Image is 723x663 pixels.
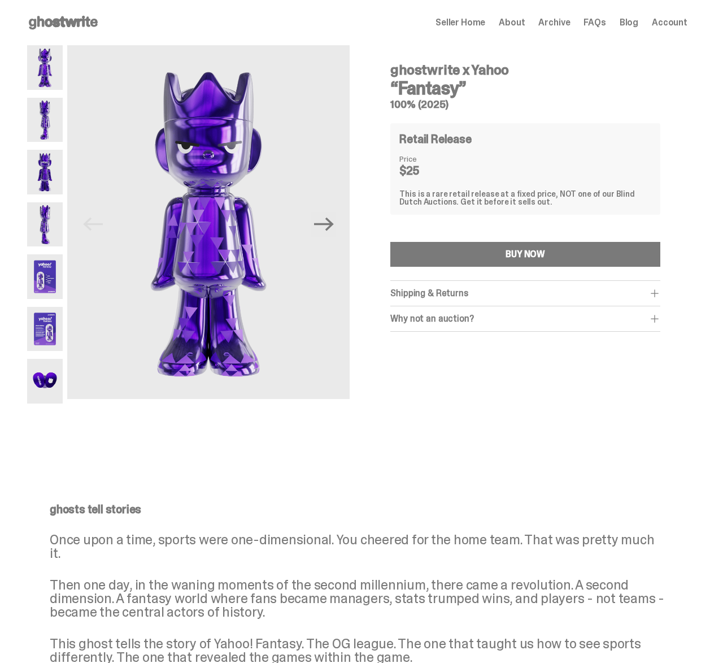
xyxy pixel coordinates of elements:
h5: 100% (2025) [390,99,660,110]
p: Once upon a time, sports were one-dimensional. You cheered for the home team. That was pretty muc... [50,533,665,560]
h4: Retail Release [399,133,471,145]
img: Yahoo-HG---4.png [27,202,63,247]
img: Yahoo-HG---1.png [67,45,350,399]
a: About [499,18,525,27]
h3: “Fantasy” [390,79,660,97]
a: Archive [538,18,570,27]
img: Yahoo-HG---6.png [27,307,63,352]
img: Yahoo-HG---3.png [27,150,63,194]
img: Yahoo-HG---5.png [27,254,63,299]
div: Why not an auction? [390,313,660,324]
button: Next [311,212,336,237]
img: Yahoo-HG---1.png [27,45,63,90]
div: Shipping & Returns [390,288,660,299]
a: FAQs [583,18,606,27]
h4: ghostwrite x Yahoo [390,63,660,77]
div: This is a rare retail release at a fixed price, NOT one of our Blind Dutch Auctions. Get it befor... [399,190,651,206]
img: Yahoo-HG---7.png [27,359,63,404]
p: Then one day, in the waning moments of the second millennium, there came a revolution. A second d... [50,578,665,619]
dd: $25 [399,165,456,176]
a: Seller Home [435,18,485,27]
button: BUY NOW [390,242,660,267]
a: Blog [620,18,638,27]
img: Yahoo-HG---2.png [27,98,63,142]
p: ghosts tell stories [50,504,665,515]
div: BUY NOW [506,250,545,259]
a: Account [652,18,687,27]
dt: Price [399,155,456,163]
